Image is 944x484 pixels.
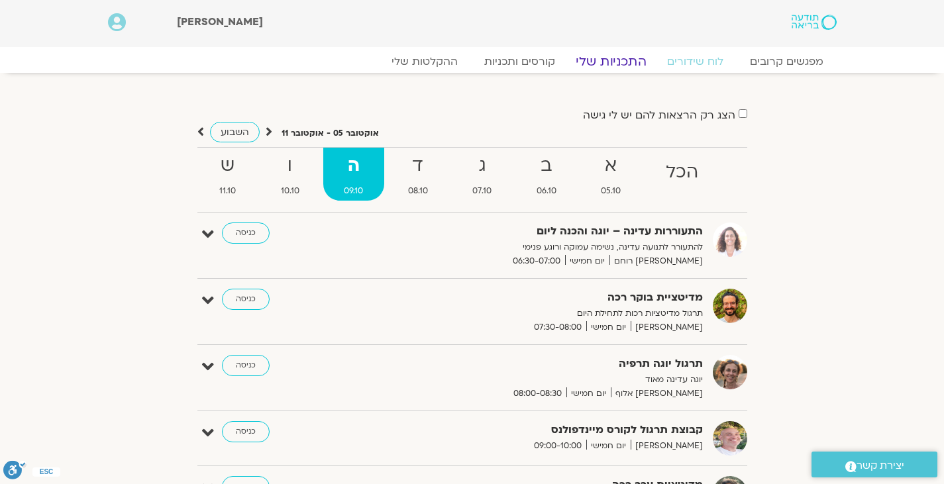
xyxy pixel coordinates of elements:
a: כניסה [222,222,270,244]
a: ה09.10 [323,148,385,201]
strong: התעוררות עדינה – יוגה והכנה ליום [378,222,703,240]
a: השבוע [210,122,260,142]
strong: ה [323,151,385,181]
span: 06:30-07:00 [508,254,565,268]
a: א05.10 [580,148,643,201]
span: 08.10 [387,184,449,198]
a: כניסה [222,289,270,310]
a: כניסה [222,355,270,376]
strong: ג [452,151,513,181]
strong: א [580,151,643,181]
a: ב06.10 [515,148,578,201]
a: ד08.10 [387,148,449,201]
span: 11.10 [199,184,258,198]
span: [PERSON_NAME] [177,15,263,29]
strong: קבוצת תרגול לקורס מיינדפולנס [378,421,703,439]
a: מפגשים קרובים [737,55,837,68]
span: יום חמישי [586,320,631,334]
span: [PERSON_NAME] רוחם [609,254,703,268]
span: יצירת קשר [857,457,904,475]
strong: ב [515,151,578,181]
span: יום חמישי [565,254,609,268]
a: ש11.10 [199,148,258,201]
nav: Menu [108,55,837,68]
span: [PERSON_NAME] אלוף [611,387,703,401]
a: יצירת קשר [812,452,937,477]
strong: ש [199,151,258,181]
span: 07:30-08:00 [529,320,586,334]
span: 05.10 [580,184,643,198]
strong: ו [260,151,321,181]
p: תרגול מדיטציות רכות לתחילת היום [378,307,703,320]
span: יום חמישי [586,439,631,453]
strong: מדיטציית בוקר רכה [378,289,703,307]
span: 07.10 [452,184,513,198]
a: קורסים ותכניות [471,55,568,68]
p: יוגה עדינה מאוד [378,373,703,387]
strong: הכל [645,158,719,187]
span: 10.10 [260,184,321,198]
strong: תרגול יוגה תרפיה [378,355,703,373]
span: 06.10 [515,184,578,198]
label: הצג רק הרצאות להם יש לי גישה [583,109,735,121]
span: 09.10 [323,184,385,198]
span: 08:00-08:30 [509,387,566,401]
span: [PERSON_NAME] [631,439,703,453]
a: ג07.10 [452,148,513,201]
p: אוקטובר 05 - אוקטובר 11 [282,126,379,140]
a: ו10.10 [260,148,321,201]
a: הכל [645,148,719,201]
a: התכניות שלי [560,54,662,70]
span: [PERSON_NAME] [631,320,703,334]
a: לוח שידורים [654,55,737,68]
span: יום חמישי [566,387,611,401]
a: ההקלטות שלי [378,55,471,68]
strong: ד [387,151,449,181]
a: כניסה [222,421,270,442]
span: השבוע [221,126,249,138]
p: להתעורר לתנועה עדינה, נשימה עמוקה ורוגע פנימי [378,240,703,254]
span: 09:00-10:00 [529,439,586,453]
